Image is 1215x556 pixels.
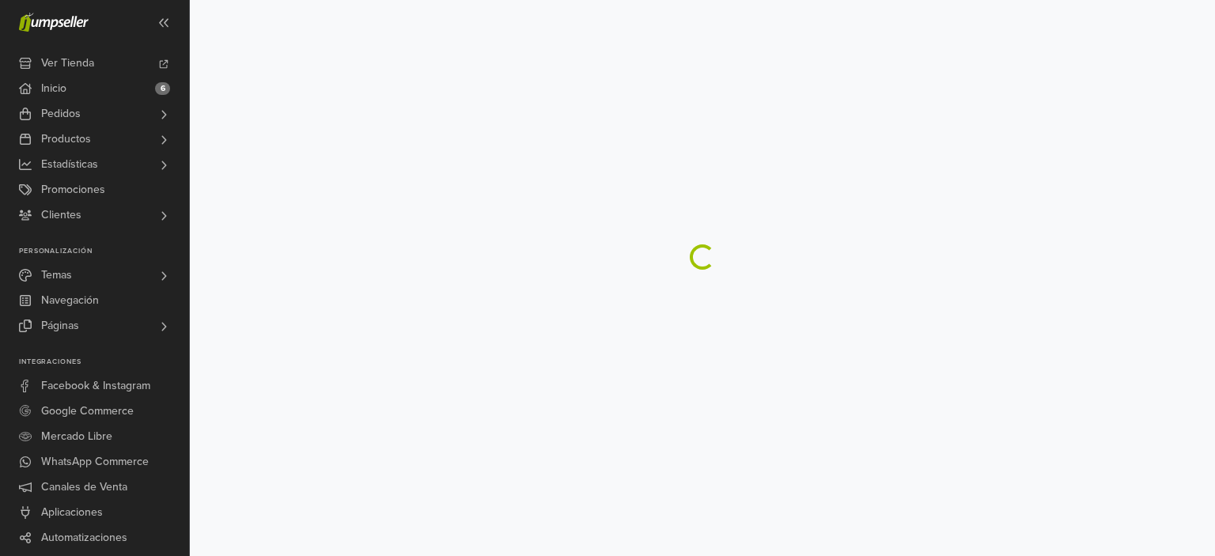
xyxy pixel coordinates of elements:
[41,475,127,500] span: Canales de Venta
[41,101,81,127] span: Pedidos
[41,313,79,339] span: Páginas
[41,288,99,313] span: Navegación
[41,525,127,550] span: Automatizaciones
[41,500,103,525] span: Aplicaciones
[41,152,98,177] span: Estadísticas
[41,424,112,449] span: Mercado Libre
[41,449,149,475] span: WhatsApp Commerce
[41,373,150,399] span: Facebook & Instagram
[41,76,66,101] span: Inicio
[19,247,189,256] p: Personalización
[19,357,189,367] p: Integraciones
[41,202,81,228] span: Clientes
[41,177,105,202] span: Promociones
[41,263,72,288] span: Temas
[155,82,170,95] span: 6
[41,51,94,76] span: Ver Tienda
[41,399,134,424] span: Google Commerce
[41,127,91,152] span: Productos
